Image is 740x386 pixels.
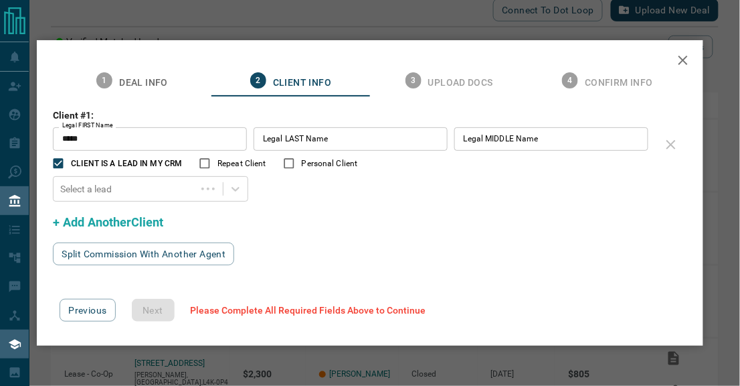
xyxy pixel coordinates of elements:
[273,77,331,89] span: Client Info
[191,305,426,316] span: Please Complete All Required Fields Above to Continue
[71,157,182,170] span: CLIENT IS A LEAD IN MY CRM
[53,243,234,265] button: Split Commission With Another Agent
[217,157,266,170] span: Repeat Client
[102,76,107,85] text: 1
[53,110,654,121] h3: Client #1:
[119,77,168,89] span: Deal Info
[62,121,113,130] label: Legal FIRST Name
[53,215,163,229] span: + Add AnotherClient
[60,299,115,322] button: Previous
[256,76,260,85] text: 2
[302,157,358,170] span: Personal Client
